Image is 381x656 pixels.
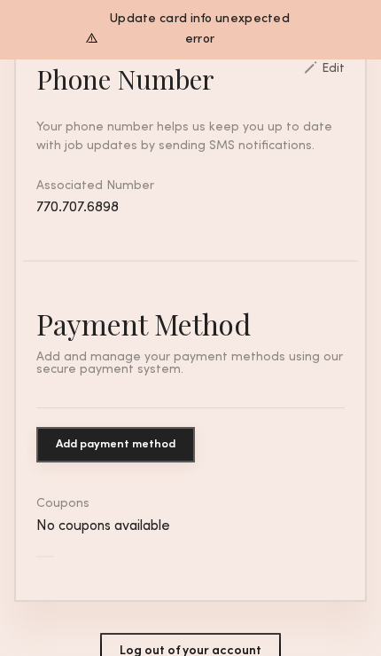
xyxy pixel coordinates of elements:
[36,201,119,215] span: 770.707.6898
[36,61,214,97] div: Phone Number
[322,63,345,75] div: Edit
[36,427,195,462] button: Add payment method
[36,519,345,534] div: No coupons available
[36,304,345,343] h2: Payment Method
[36,177,345,217] div: Associated Number
[36,352,345,376] p: Add and manage your payment methods using our secure payment system.
[36,498,345,510] div: Coupons
[36,118,345,155] div: Your phone number helps us keep you up to date with job updates by sending SMS notifications.
[105,10,295,50] span: Update card info unexpected error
